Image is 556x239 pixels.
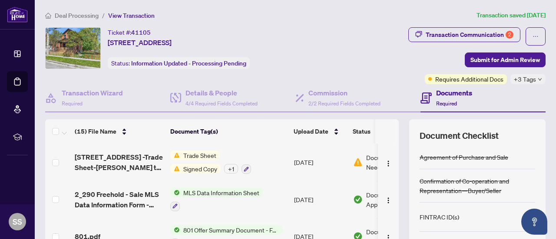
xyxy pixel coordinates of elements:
span: Status [353,127,371,136]
img: Logo [385,197,392,204]
th: (15) File Name [71,119,167,144]
span: Required [436,100,457,107]
span: (15) File Name [75,127,116,136]
span: 41105 [131,29,151,36]
span: Requires Additional Docs [435,74,503,84]
button: Logo [381,155,395,169]
button: Transaction Communication2 [408,27,520,42]
article: Transaction saved [DATE] [477,10,546,20]
div: Transaction Communication [426,28,513,42]
button: Open asap [521,209,547,235]
span: home [45,13,51,19]
div: FINTRAC ID(s) [420,212,459,222]
span: Trade Sheet [180,151,220,160]
h4: Details & People [185,88,258,98]
span: [STREET_ADDRESS] -Trade Sheet-[PERSON_NAME] to Review 1.pdf [75,152,163,173]
div: + 1 [224,164,238,174]
span: MLS Data Information Sheet [180,188,263,197]
button: Submit for Admin Review [465,52,546,67]
span: [STREET_ADDRESS] [108,37,172,48]
img: Logo [385,160,392,167]
th: Document Tag(s) [167,119,290,144]
img: IMG-X12184256_1.jpg [46,28,100,69]
div: Agreement of Purchase and Sale [420,152,508,162]
img: Status Icon [170,225,180,235]
span: Deal Processing [55,12,99,20]
span: 4/4 Required Fields Completed [185,100,258,107]
span: Document Approved [366,190,420,209]
h4: Commission [308,88,381,98]
span: View Transaction [108,12,155,20]
span: 801 Offer Summary Document - For use with Agreement of Purchase and Sale [180,225,283,235]
img: Status Icon [170,188,180,197]
div: 2 [506,31,513,39]
li: / [102,10,105,20]
span: Document Needs Work [366,153,411,172]
span: Submit for Admin Review [470,53,540,67]
span: Information Updated - Processing Pending [131,59,246,67]
h4: Documents [436,88,472,98]
h4: Transaction Wizard [62,88,123,98]
span: +3 Tags [514,74,536,84]
span: down [538,77,542,82]
img: Status Icon [170,151,180,160]
span: Signed Copy [180,164,221,174]
img: Document Status [353,195,363,204]
span: 2/2 Required Fields Completed [308,100,381,107]
button: Status IconTrade SheetStatus IconSigned Copy+1 [170,151,251,174]
img: logo [7,7,28,23]
span: Required [62,100,83,107]
img: Status Icon [170,164,180,174]
span: Upload Date [294,127,328,136]
div: Confirmation of Co-operation and Representation—Buyer/Seller [420,176,535,195]
span: Document Checklist [420,130,499,142]
div: Status: [108,57,250,69]
span: SS [13,216,22,228]
button: Status IconMLS Data Information Sheet [170,188,263,211]
span: 2_290 Freehold - Sale MLS Data Information Form - PropTx-[PERSON_NAME] 2 1.pdf [75,189,163,210]
th: Upload Date [290,119,349,144]
td: [DATE] [291,144,350,181]
button: Logo [381,193,395,206]
td: [DATE] [291,181,350,218]
span: ellipsis [533,33,539,39]
div: Ticket #: [108,27,151,37]
th: Status [349,119,423,144]
img: Document Status [353,157,363,167]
